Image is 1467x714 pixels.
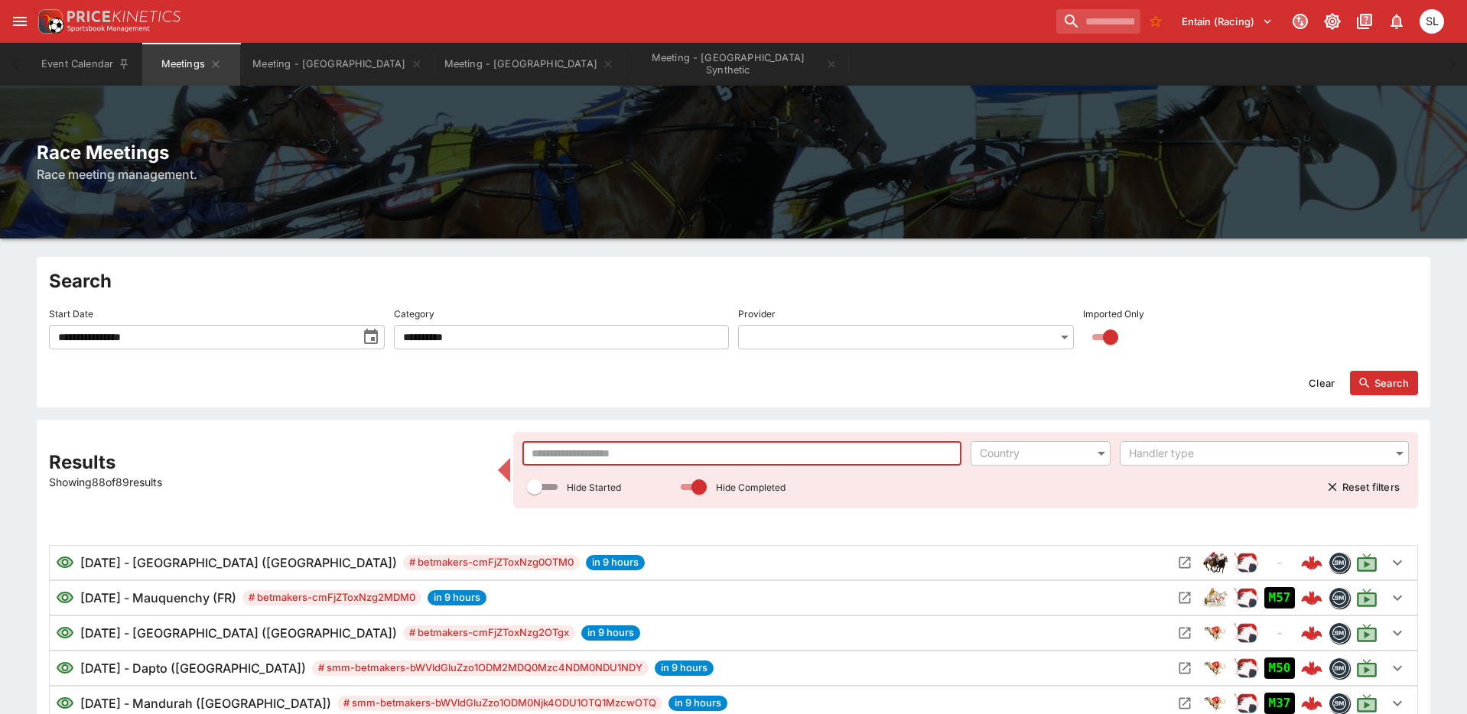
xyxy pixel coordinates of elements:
[357,323,385,351] button: toggle date time picker
[1173,621,1197,645] button: Open Meeting
[1264,657,1295,679] div: Imported to Jetbet as OPEN
[49,474,489,490] p: Showing 88 of 89 results
[716,481,786,494] p: Hide Completed
[56,589,74,607] svg: Visible
[242,590,421,605] span: # betmakers-cmFjZToxNzg2MDM0
[337,696,662,711] span: # smm-betmakers-bWVldGluZzo1ODM0Njk4ODU1OTQ1MzcwOTQ
[49,307,93,320] p: Start Date
[1234,586,1258,610] div: ParallelRacing Handler
[32,43,139,86] button: Event Calendar
[67,11,181,22] img: PriceKinetics
[1356,587,1378,609] svg: Live
[142,43,240,86] button: Meetings
[626,43,847,86] button: Meeting - Riccarton Park Synthetic
[1356,622,1378,644] svg: Live
[1329,622,1350,644] div: betmakers
[1129,446,1384,461] div: Handler type
[738,307,776,320] p: Provider
[1329,587,1350,609] div: betmakers
[1329,657,1350,679] div: betmakers
[80,589,236,607] h6: [DATE] - Mauquenchy (FR)
[1356,693,1378,714] svg: Live
[1264,693,1295,714] div: Imported to Jetbet as OPEN
[1203,656,1228,680] div: greyhound_racing
[1301,552,1322,573] img: logo-cerberus--red.svg
[312,660,649,676] span: # smm-betmakers-bWVldGluZzo1ODM2MDQ0Mzc4NDM0NDU1NDY
[1351,8,1378,35] button: Documentation
[1264,622,1295,644] div: No Jetbet
[1234,621,1258,645] div: ParallelRacing Handler
[1234,656,1258,680] div: ParallelRacing Handler
[435,43,623,86] button: Meeting - Ascot Park
[80,553,397,572] h6: [DATE] - [GEOGRAPHIC_DATA] ([GEOGRAPHIC_DATA])
[34,6,64,37] img: PriceKinetics Logo
[668,696,727,711] span: in 9 hours
[243,43,431,86] button: Meeting - Cambridge
[1356,657,1378,679] svg: Live
[80,624,397,642] h6: [DATE] - [GEOGRAPHIC_DATA] ([GEOGRAPHIC_DATA])
[1173,9,1282,34] button: Select Tenant
[1286,8,1314,35] button: Connected to PK
[49,450,489,474] h2: Results
[1301,693,1322,714] img: logo-cerberus--red.svg
[1234,586,1258,610] img: racing.png
[37,165,1430,183] h6: Race meeting management.
[1234,550,1258,575] div: ParallelRacing Handler
[1264,587,1295,609] div: Imported to Jetbet as OPEN
[581,625,640,641] span: in 9 hours
[655,660,714,676] span: in 9 hours
[1329,552,1350,573] div: betmakers
[1203,621,1228,645] img: greyhound_racing.png
[49,269,1418,293] h2: Search
[1234,656,1258,680] img: racing.png
[1420,9,1444,34] div: Singa Livett
[80,659,306,677] h6: [DATE] - Dapto ([GEOGRAPHIC_DATA])
[1173,586,1197,610] button: Open Meeting
[1203,550,1228,575] div: horse_racing
[1329,693,1349,713] img: betmakers.png
[80,694,331,712] h6: [DATE] - Mandurah ([GEOGRAPHIC_DATA])
[1318,475,1409,499] button: Reset filters
[1056,9,1140,34] input: search
[1329,693,1350,714] div: betmakers
[1301,587,1322,609] img: logo-cerberus--red.svg
[980,446,1086,461] div: Country
[1329,658,1349,678] img: betmakers.png
[586,555,645,570] span: in 9 hours
[1356,552,1378,573] svg: Live
[567,481,621,494] p: Hide Started
[1383,8,1410,35] button: Notifications
[1350,371,1418,395] button: Search
[428,590,486,605] span: in 9 hours
[56,624,74,642] svg: Visible
[1234,550,1258,575] img: racing.png
[1301,622,1322,644] img: logo-cerberus--red.svg
[37,141,1430,164] h2: Race Meetings
[1203,550,1228,575] img: horse_racing.png
[6,8,34,35] button: open drawer
[1301,657,1322,679] img: logo-cerberus--red.svg
[1234,621,1258,645] img: racing.png
[56,694,74,712] svg: Visible
[1329,623,1349,643] img: betmakers.png
[56,659,74,677] svg: Visible
[1329,553,1349,573] img: betmakers.png
[1203,586,1228,610] div: harness_racing
[1264,552,1295,573] div: No Jetbet
[1203,586,1228,610] img: harness_racing.png
[1299,371,1344,395] button: Clear
[1173,656,1197,680] button: Open Meeting
[1203,656,1228,680] img: greyhound_racing.png
[403,625,575,641] span: # betmakers-cmFjZToxNzg2OTgx
[394,307,434,320] p: Category
[1143,9,1168,34] button: No Bookmarks
[1173,550,1197,575] button: Open Meeting
[1083,307,1144,320] p: Imported Only
[67,25,150,32] img: Sportsbook Management
[1319,8,1346,35] button: Toggle light/dark mode
[1415,5,1449,38] button: Singa Livett
[1203,621,1228,645] div: greyhound_racing
[56,553,74,572] svg: Visible
[403,555,580,570] span: # betmakers-cmFjZToxNzg0OTM0
[1329,588,1349,608] img: betmakers.png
